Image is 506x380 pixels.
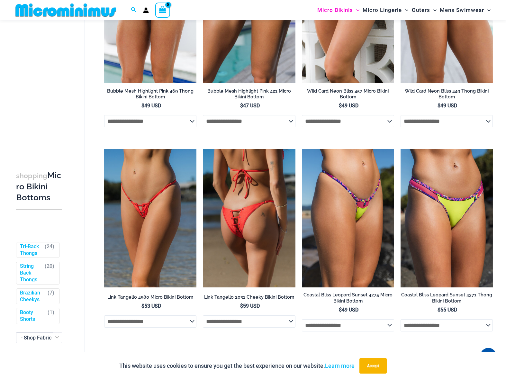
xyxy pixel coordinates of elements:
a: Wild Card Neon Bliss 449 Thong Bikini Bottom [401,88,493,103]
a: Brazilian Cheekys [20,290,45,303]
h2: Coastal Bliss Leopard Sunset 4275 Micro Bikini Bottom [302,292,394,304]
span: ( ) [48,310,54,323]
h3: Micro Bikini Bottoms [16,170,62,203]
h2: Wild Card Neon Bliss 449 Thong Bikini Bottom [401,88,493,100]
bdi: 49 USD [438,103,457,109]
a: Link Tangello 2031 Cheeky Bikini Bottom [203,294,295,303]
a: Link Tangello 4580 Micro Bikini Bottom [104,294,196,303]
h2: Link Tangello 2031 Cheeky Bikini Bottom [203,294,295,300]
button: Accept [359,358,387,374]
a: String Back Thongs [20,263,42,283]
span: Outers [412,2,430,18]
span: $ [438,307,440,313]
img: MM SHOP LOGO FLAT [13,3,119,17]
a: View Shopping Cart, empty [155,3,170,17]
h2: Bubble Mesh Highlight Pink 469 Thong Bikini Bottom [104,88,196,100]
a: Coastal Bliss Leopard Sunset 4371 Thong Bikini Bottom [401,292,493,306]
span: Menu Toggle [484,2,491,18]
span: $ [141,303,144,309]
bdi: 49 USD [141,103,161,109]
bdi: 55 USD [438,307,457,313]
a: Bubble Mesh Highlight Pink 469 Thong Bikini Bottom [104,88,196,103]
span: Micro Bikinis [317,2,353,18]
span: Mens Swimwear [440,2,484,18]
a: Booty Shorts [20,310,45,323]
h2: Coastal Bliss Leopard Sunset 4371 Thong Bikini Bottom [401,292,493,304]
a: OutersMenu ToggleMenu Toggle [410,2,438,18]
span: $ [438,103,440,109]
span: $ [240,103,243,109]
h2: Bubble Mesh Highlight Pink 421 Micro Bikini Bottom [203,88,295,100]
span: Menu Toggle [353,2,359,18]
a: Bubble Mesh Highlight Pink 421 Micro Bikini Bottom [203,88,295,103]
img: Link Tangello 2031 Cheeky 02 [203,149,295,287]
span: Micro Lingerie [363,2,402,18]
bdi: 59 USD [240,303,260,309]
h2: Wild Card Neon Bliss 457 Micro Bikini Bottom [302,88,394,100]
h2: Link Tangello 4580 Micro Bikini Bottom [104,294,196,300]
nav: Site Navigation [315,1,493,19]
span: Menu Toggle [402,2,408,18]
a: Learn more [325,362,355,369]
bdi: 47 USD [240,103,260,109]
span: 7 [50,290,52,296]
span: Menu Toggle [430,2,437,18]
span: 24 [47,243,52,249]
span: - Shop Fabric Type [21,335,64,341]
iframe: TrustedSite Certified [16,22,74,150]
img: Coastal Bliss Leopard Sunset Thong Bikini 03 [401,149,493,287]
span: ( ) [45,263,54,283]
span: $ [339,103,342,109]
a: Coastal Bliss Leopard Sunset 4275 Micro Bikini Bottom [302,292,394,306]
a: Account icon link [143,7,149,13]
a: Link Tangello 2031 Cheeky 01Link Tangello 2031 Cheeky 02Link Tangello 2031 Cheeky 02 [203,149,295,287]
a: Micro BikinisMenu ToggleMenu Toggle [316,2,361,18]
img: Link Tangello 4580 Micro 01 [104,149,196,287]
span: 20 [47,263,52,269]
a: Micro LingerieMenu ToggleMenu Toggle [361,2,410,18]
bdi: 49 USD [339,307,358,313]
span: $ [141,103,144,109]
p: This website uses cookies to ensure you get the best experience on our website. [119,361,355,371]
span: ( ) [48,290,54,303]
span: - Shop Fabric Type [16,332,62,343]
a: Coastal Bliss Leopard Sunset 4275 Micro Bikini 01Coastal Bliss Leopard Sunset 4275 Micro Bikini 0... [302,149,394,287]
span: ( ) [45,243,54,257]
a: Search icon link [131,6,137,14]
span: $ [339,307,342,313]
span: shopping [16,172,47,180]
a: Coastal Bliss Leopard Sunset Thong Bikini 03Coastal Bliss Leopard Sunset 4371 Thong Bikini 02Coas... [401,149,493,287]
a: Mens SwimwearMenu ToggleMenu Toggle [438,2,492,18]
bdi: 53 USD [141,303,161,309]
bdi: 49 USD [339,103,358,109]
a: Tri-Back Thongs [20,243,42,257]
img: Coastal Bliss Leopard Sunset 4275 Micro Bikini 01 [302,149,394,287]
span: $ [240,303,243,309]
a: Wild Card Neon Bliss 457 Micro Bikini Bottom [302,88,394,103]
span: 1 [50,310,52,316]
a: Link Tangello 4580 Micro 01Link Tangello 4580 Micro 02Link Tangello 4580 Micro 02 [104,149,196,287]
